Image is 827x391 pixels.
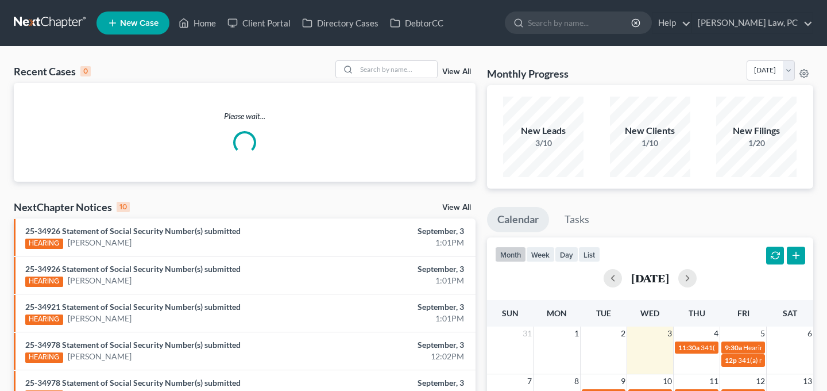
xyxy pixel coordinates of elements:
[547,308,567,318] span: Mon
[678,343,700,352] span: 11:30a
[554,207,600,232] a: Tasks
[25,226,241,236] a: 25-34926 Statement of Social Security Number(s) submitted
[325,301,463,313] div: September, 3
[620,374,627,388] span: 9
[555,247,578,262] button: day
[759,327,766,340] span: 5
[120,19,159,28] span: New Case
[526,247,555,262] button: week
[652,13,691,33] a: Help
[503,124,583,137] div: New Leads
[806,327,813,340] span: 6
[610,137,690,149] div: 1/10
[573,374,580,388] span: 8
[25,378,241,388] a: 25-34978 Statement of Social Security Number(s) submitted
[640,308,659,318] span: Wed
[487,67,569,80] h3: Monthly Progress
[725,356,737,365] span: 12p
[495,247,526,262] button: month
[25,264,241,274] a: 25-34926 Statement of Social Security Number(s) submitted
[14,64,91,78] div: Recent Cases
[662,374,673,388] span: 10
[117,202,130,212] div: 10
[502,308,519,318] span: Sun
[610,124,690,137] div: New Clients
[25,239,63,249] div: HEARING
[596,308,611,318] span: Tue
[573,327,580,340] span: 1
[528,12,633,33] input: Search by name...
[25,277,63,287] div: HEARING
[802,374,813,388] span: 13
[325,237,463,248] div: 1:01PM
[701,343,811,352] span: 341(a) meeting for [PERSON_NAME]
[25,352,63,363] div: HEARING
[578,247,600,262] button: list
[357,61,437,78] input: Search by name...
[487,207,549,232] a: Calendar
[68,351,132,362] a: [PERSON_NAME]
[689,308,705,318] span: Thu
[325,313,463,324] div: 1:01PM
[68,275,132,286] a: [PERSON_NAME]
[325,263,463,275] div: September, 3
[521,327,533,340] span: 31
[713,327,720,340] span: 4
[666,327,673,340] span: 3
[14,110,476,122] p: Please wait...
[68,313,132,324] a: [PERSON_NAME]
[325,275,463,286] div: 1:01PM
[631,272,669,284] h2: [DATE]
[442,68,471,76] a: View All
[526,374,533,388] span: 7
[325,377,463,389] div: September, 3
[222,13,296,33] a: Client Portal
[716,137,797,149] div: 1/20
[68,237,132,248] a: [PERSON_NAME]
[620,327,627,340] span: 2
[716,124,797,137] div: New Filings
[14,200,130,214] div: NextChapter Notices
[503,137,583,149] div: 3/10
[25,340,241,350] a: 25-34978 Statement of Social Security Number(s) submitted
[173,13,222,33] a: Home
[325,225,463,237] div: September, 3
[25,302,241,312] a: 25-34921 Statement of Social Security Number(s) submitted
[80,66,91,76] div: 0
[692,13,813,33] a: [PERSON_NAME] Law, PC
[755,374,766,388] span: 12
[442,204,471,212] a: View All
[25,315,63,325] div: HEARING
[325,351,463,362] div: 12:02PM
[708,374,720,388] span: 11
[325,339,463,351] div: September, 3
[384,13,449,33] a: DebtorCC
[737,308,749,318] span: Fri
[296,13,384,33] a: Directory Cases
[725,343,742,352] span: 9:30a
[783,308,797,318] span: Sat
